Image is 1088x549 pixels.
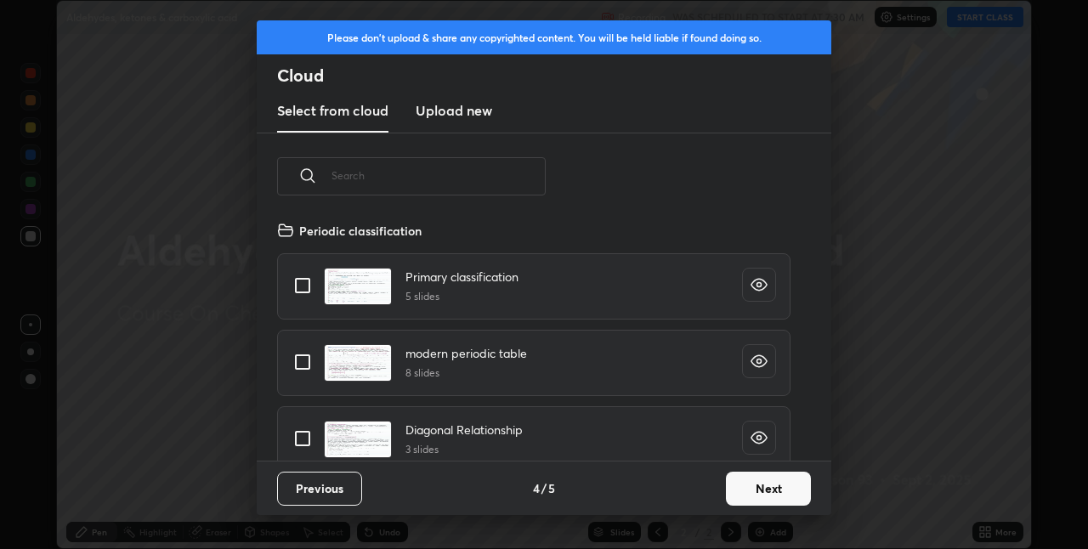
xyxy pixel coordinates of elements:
[257,20,831,54] div: Please don't upload & share any copyrighted content. You will be held liable if found doing so.
[405,268,518,286] h4: Primary classification
[405,421,523,439] h4: Diagonal Relationship
[405,442,523,457] h5: 3 slides
[541,479,547,497] h4: /
[405,344,527,362] h4: modern periodic table
[533,479,540,497] h4: 4
[548,479,555,497] h4: 5
[331,139,546,212] input: Search
[324,421,392,458] img: 1753337941UJZ8QE.pdf
[416,100,492,121] h3: Upload new
[324,344,392,382] img: 17530595905F5DFN.pdf
[405,365,527,381] h5: 8 slides
[257,215,811,461] div: grid
[405,289,518,304] h5: 5 slides
[277,472,362,506] button: Previous
[277,65,831,87] h2: Cloud
[277,100,388,121] h3: Select from cloud
[726,472,811,506] button: Next
[324,268,392,305] img: 1753079390R8S5O3.pdf
[299,222,422,240] h4: Periodic classification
